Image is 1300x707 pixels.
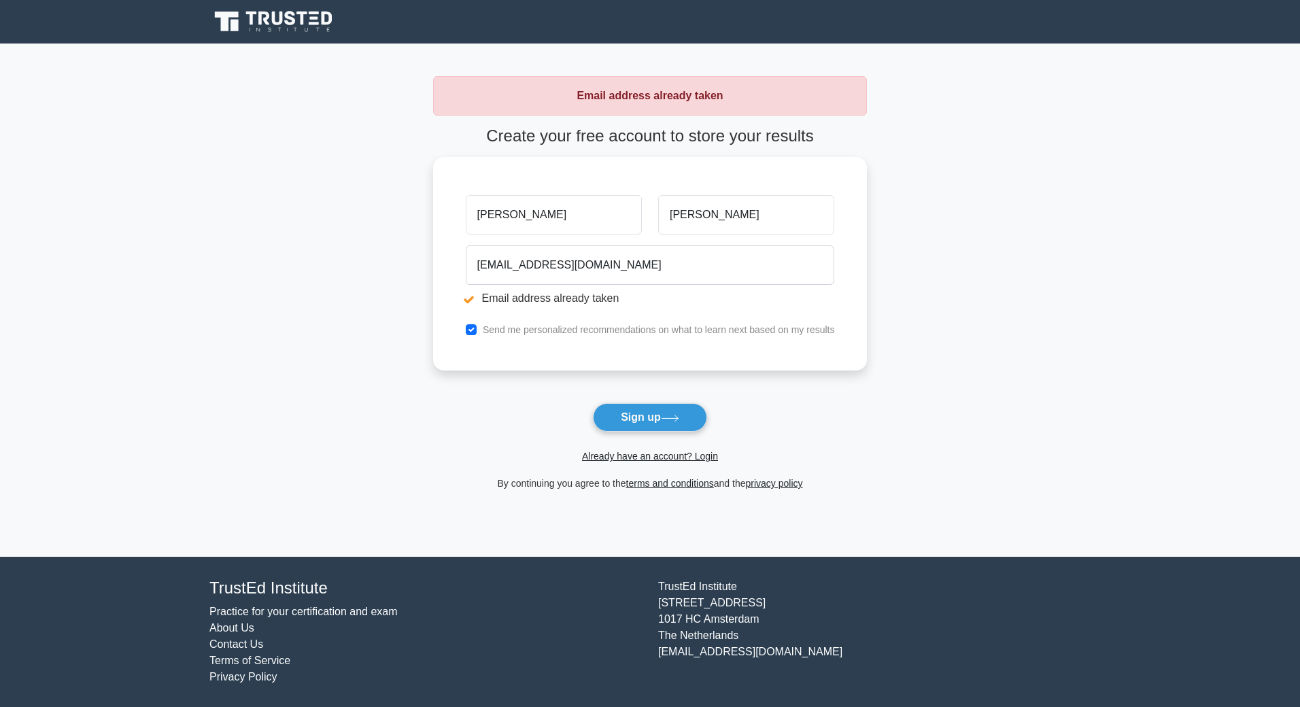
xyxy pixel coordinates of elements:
[209,606,398,617] a: Practice for your certification and exam
[425,475,876,492] div: By continuing you agree to the and the
[593,403,707,432] button: Sign up
[746,478,803,489] a: privacy policy
[209,579,642,598] h4: TrustEd Institute
[209,655,290,666] a: Terms of Service
[582,451,718,462] a: Already have an account? Login
[650,579,1099,685] div: TrustEd Institute [STREET_ADDRESS] 1017 HC Amsterdam The Netherlands [EMAIL_ADDRESS][DOMAIN_NAME]
[209,638,263,650] a: Contact Us
[466,245,835,285] input: Email
[483,324,835,335] label: Send me personalized recommendations on what to learn next based on my results
[466,195,642,235] input: First name
[577,90,723,101] strong: Email address already taken
[658,195,834,235] input: Last name
[626,478,714,489] a: terms and conditions
[433,126,868,146] h4: Create your free account to store your results
[466,290,835,307] li: Email address already taken
[209,622,254,634] a: About Us
[209,671,277,683] a: Privacy Policy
